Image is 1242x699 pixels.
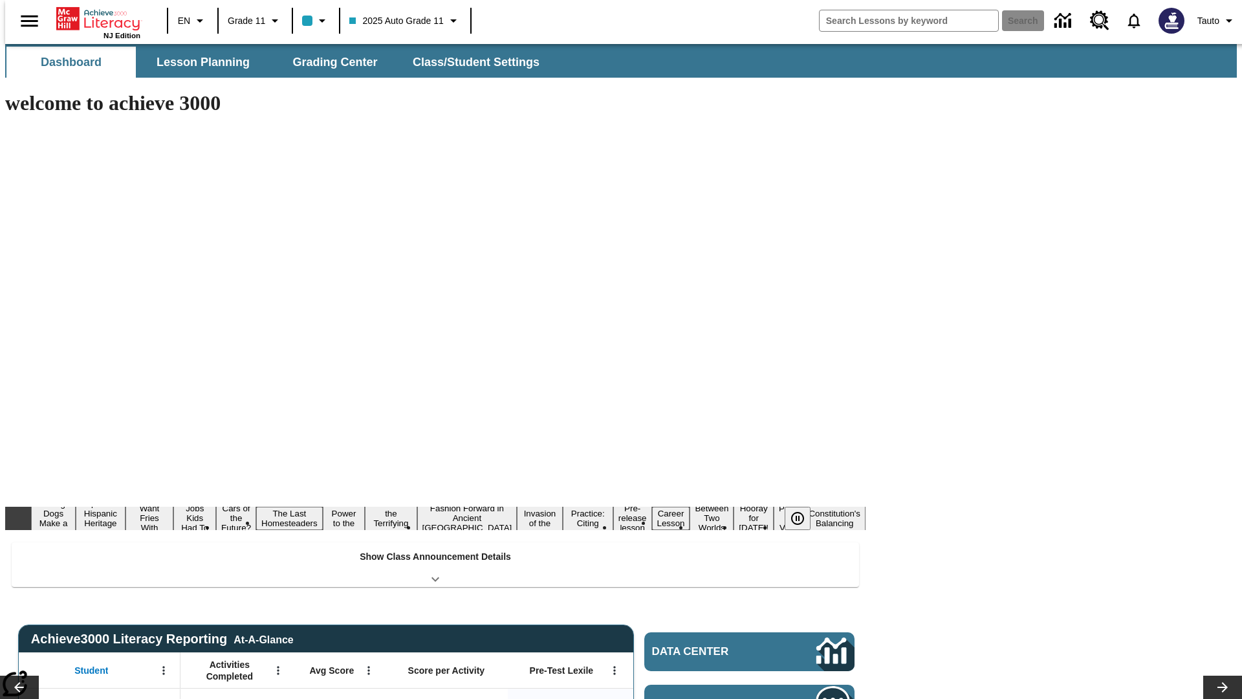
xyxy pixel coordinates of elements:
button: Profile/Settings [1192,9,1242,32]
span: 2025 Auto Grade 11 [349,14,443,28]
button: Grade: Grade 11, Select a grade [223,9,288,32]
span: Achieve3000 Literacy Reporting [31,632,294,647]
button: Slide 14 Between Two Worlds [690,502,734,535]
button: Slide 8 Attack of the Terrifying Tomatoes [365,497,417,540]
button: Language: EN, Select a language [172,9,213,32]
span: EN [178,14,190,28]
button: Open Menu [359,661,378,680]
button: Lesson Planning [138,47,268,78]
button: Class/Student Settings [402,47,550,78]
button: Slide 2 ¡Viva Hispanic Heritage Month! [76,497,125,540]
button: Class: 2025 Auto Grade 11, Select your class [344,9,466,32]
button: Open Menu [605,661,624,680]
button: Slide 7 Solar Power to the People [323,497,365,540]
a: Data Center [1047,3,1082,39]
img: Avatar [1159,8,1184,34]
button: Slide 6 The Last Homesteaders [256,507,323,530]
a: Notifications [1117,4,1151,38]
button: Slide 9 Fashion Forward in Ancient Rome [417,502,517,535]
div: SubNavbar [5,47,551,78]
span: Activities Completed [187,659,272,682]
a: Resource Center, Will open in new tab [1082,3,1117,38]
button: Slide 15 Hooray for Constitution Day! [734,502,774,535]
h1: welcome to achieve 3000 [5,91,866,115]
button: Select a new avatar [1151,4,1192,38]
span: Score per Activity [408,665,485,676]
span: NJ Edition [103,32,140,39]
button: Slide 5 Cars of the Future? [216,502,256,535]
div: Home [56,5,140,39]
p: Show Class Announcement Details [360,550,511,564]
div: SubNavbar [5,44,1237,78]
span: Data Center [652,645,773,658]
button: Open Menu [154,661,173,680]
button: Slide 13 Career Lesson [652,507,690,530]
button: Open side menu [10,2,49,40]
div: Pause [785,507,823,530]
button: Grading Center [270,47,400,78]
button: Slide 16 Point of View [774,502,803,535]
span: Grade 11 [228,14,265,28]
button: Class color is light blue. Change class color [297,9,335,32]
button: Lesson carousel, Next [1203,676,1242,699]
a: Data Center [644,632,855,671]
span: Tauto [1197,14,1219,28]
span: Avg Score [309,665,354,676]
button: Slide 17 The Constitution's Balancing Act [803,497,866,540]
input: search field [820,10,998,31]
button: Open Menu [268,661,288,680]
button: Pause [785,507,811,530]
div: At-A-Glance [234,632,293,646]
div: Show Class Announcement Details [12,542,859,587]
button: Slide 3 Do You Want Fries With That? [125,492,174,544]
button: Slide 12 Pre-release lesson [613,502,652,535]
a: Home [56,6,140,32]
button: Slide 10 The Invasion of the Free CD [517,497,562,540]
span: Pre-Test Lexile [530,665,594,676]
button: Slide 4 Dirty Jobs Kids Had To Do [173,492,216,544]
button: Slide 11 Mixed Practice: Citing Evidence [563,497,613,540]
button: Slide 1 Diving Dogs Make a Splash [31,497,76,540]
button: Dashboard [6,47,136,78]
span: Student [74,665,108,676]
